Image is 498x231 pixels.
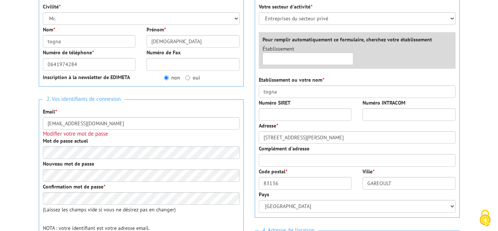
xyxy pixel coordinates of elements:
label: Pays [259,191,269,198]
input: oui [185,75,190,80]
input: non [164,75,169,80]
label: Pour remplir automatiquement ce formulaire, cherchez votre établissement [262,36,432,43]
span: Modifier votre mot de passe [43,130,108,137]
label: non [164,74,180,81]
label: Votre secteur d'activité [259,3,312,10]
label: Complément d'adresse [259,145,309,152]
label: Ville [363,168,374,175]
label: Nouveau mot de passe [43,160,94,167]
label: Mot de passe actuel [43,137,88,145]
label: Email [43,108,57,115]
label: Civilité [43,3,61,10]
p: (Laissez les champs vide si vous ne désirez pas en changer) [43,206,240,213]
button: Cookies (fenêtre modale) [472,206,498,231]
label: Prénom [147,26,166,33]
label: Numéro de Fax [147,49,181,56]
strong: Inscription à la newsletter de EDIMETA [43,74,130,81]
span: 2. Vos identifiants de connexion [43,94,124,104]
label: Adresse [259,122,278,129]
label: oui [185,74,200,81]
label: Numéro de téléphone [43,49,94,56]
label: Code postal [259,168,287,175]
label: Etablissement ou votre nom [259,76,324,84]
div: Établissement [257,45,359,65]
img: Cookies (fenêtre modale) [476,209,494,227]
label: Numéro SIRET [259,99,291,106]
label: Confirmation mot de passe [43,183,105,190]
label: Numéro INTRACOM [363,99,405,106]
label: Nom [43,26,55,33]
